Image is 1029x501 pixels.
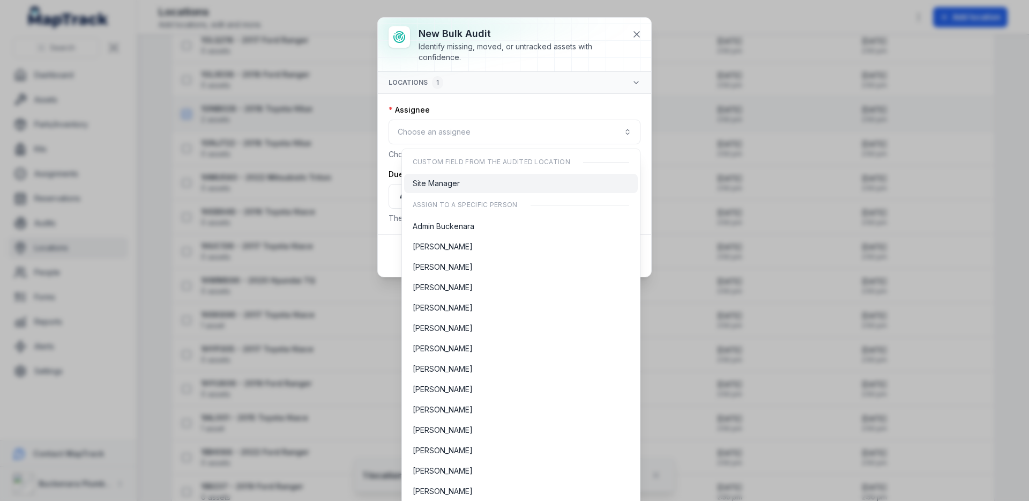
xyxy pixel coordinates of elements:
[413,303,473,313] span: [PERSON_NAME]
[413,262,473,272] span: [PERSON_NAME]
[413,343,473,354] span: [PERSON_NAME]
[413,404,473,415] span: [PERSON_NAME]
[413,221,474,232] span: Admin Buckenara
[413,282,473,293] span: [PERSON_NAME]
[389,120,640,144] button: Choose an assignee
[413,178,460,189] span: Site Manager
[404,151,638,173] div: Custom field from the audited location
[413,425,473,436] span: [PERSON_NAME]
[413,241,473,252] span: [PERSON_NAME]
[404,194,638,216] div: Assign to a specific person
[413,486,473,497] span: [PERSON_NAME]
[413,445,473,456] span: [PERSON_NAME]
[413,323,473,334] span: [PERSON_NAME]
[413,364,473,374] span: [PERSON_NAME]
[413,384,473,395] span: [PERSON_NAME]
[413,466,473,476] span: [PERSON_NAME]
